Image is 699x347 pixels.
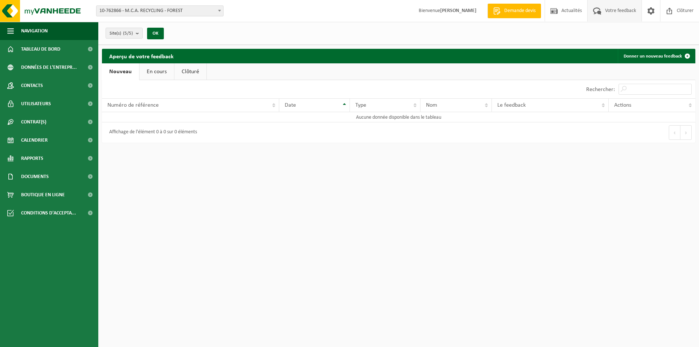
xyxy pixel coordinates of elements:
[123,31,133,36] count: (5/5)
[21,167,49,186] span: Documents
[586,87,615,92] label: Rechercher:
[147,28,164,39] button: OK
[21,149,43,167] span: Rapports
[107,102,159,108] span: Numéro de référence
[426,102,437,108] span: Nom
[21,95,51,113] span: Utilisateurs
[614,102,631,108] span: Actions
[139,63,174,80] a: En cours
[96,5,224,16] span: 10-762866 - M.C.A. RECYCLING - FOREST
[102,63,139,80] a: Nouveau
[21,204,76,222] span: Conditions d'accepta...
[502,7,537,15] span: Demande devis
[174,63,206,80] a: Clôturé
[285,102,296,108] span: Date
[618,49,695,63] a: Donner un nouveau feedback
[21,58,77,76] span: Données de l'entrepr...
[21,131,48,149] span: Calendrier
[21,186,65,204] span: Boutique en ligne
[669,125,680,140] button: Previous
[102,49,181,63] h2: Aperçu de votre feedback
[487,4,541,18] a: Demande devis
[440,8,477,13] strong: [PERSON_NAME]
[96,6,223,16] span: 10-762866 - M.C.A. RECYCLING - FOREST
[21,22,48,40] span: Navigation
[21,76,43,95] span: Contacts
[355,102,366,108] span: Type
[497,102,526,108] span: Le feedback
[106,126,197,139] div: Affichage de l'élément 0 à 0 sur 0 éléments
[110,28,133,39] span: Site(s)
[21,113,46,131] span: Contrat(s)
[106,28,143,39] button: Site(s)(5/5)
[680,125,692,140] button: Next
[21,40,60,58] span: Tableau de bord
[102,112,695,122] td: Aucune donnée disponible dans le tableau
